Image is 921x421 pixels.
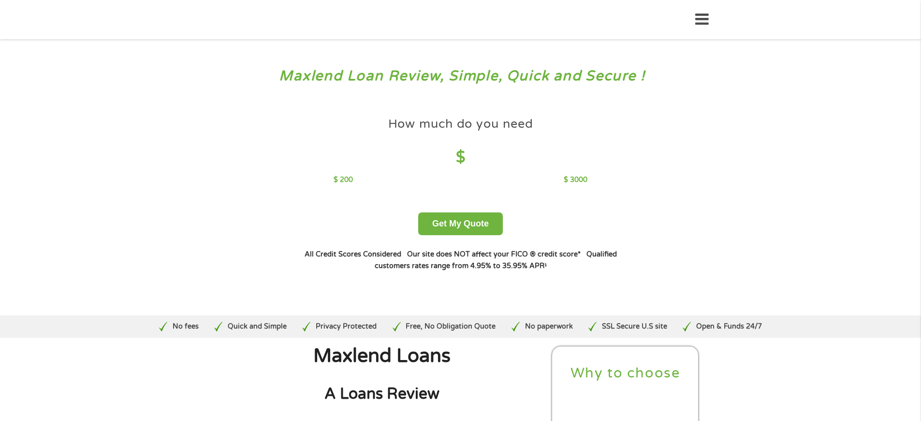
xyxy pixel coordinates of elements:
span: Maxlend Loans [313,345,451,367]
strong: All Credit Scores Considered [305,250,401,258]
p: Free, No Obligation Quote [406,321,496,332]
button: Get My Quote [418,212,503,235]
h4: $ [334,148,587,167]
p: SSL Secure U.S site [602,321,667,332]
h2: Why to choose [560,364,691,382]
strong: Our site does NOT affect your FICO ® credit score* [407,250,581,258]
p: Privacy Protected [316,321,377,332]
p: No fees [173,321,199,332]
h4: How much do you need [388,116,533,132]
p: Open & Funds 24/7 [696,321,762,332]
p: Quick and Simple [228,321,287,332]
p: $ 200 [334,175,353,185]
h2: A Loans Review [221,384,542,404]
p: No paperwork [525,321,573,332]
h3: Maxlend Loan Review, Simple, Quick and Secure ! [28,67,893,85]
p: $ 3000 [564,175,587,185]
